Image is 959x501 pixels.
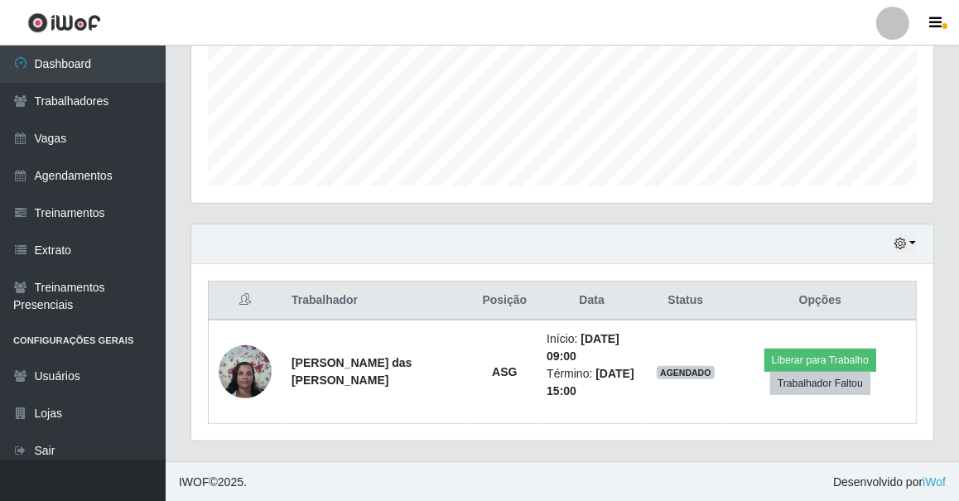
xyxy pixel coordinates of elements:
img: 1705958199594.jpeg [219,336,272,407]
time: [DATE] 09:00 [547,332,619,363]
th: Posição [472,282,537,320]
span: IWOF [179,475,210,489]
span: AGENDADO [657,366,715,379]
span: © 2025 . [179,474,247,491]
span: Desenvolvido por [833,474,946,491]
strong: ASG [492,365,517,378]
strong: [PERSON_NAME] das [PERSON_NAME] [292,356,412,387]
th: Opções [725,282,917,320]
th: Trabalhador [282,282,472,320]
a: iWof [923,475,946,489]
li: Término: [547,365,637,400]
button: Trabalhador Faltou [770,372,870,395]
img: CoreUI Logo [27,12,101,33]
li: Início: [547,330,637,365]
th: Status [647,282,725,320]
button: Liberar para Trabalho [764,349,876,372]
th: Data [537,282,647,320]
